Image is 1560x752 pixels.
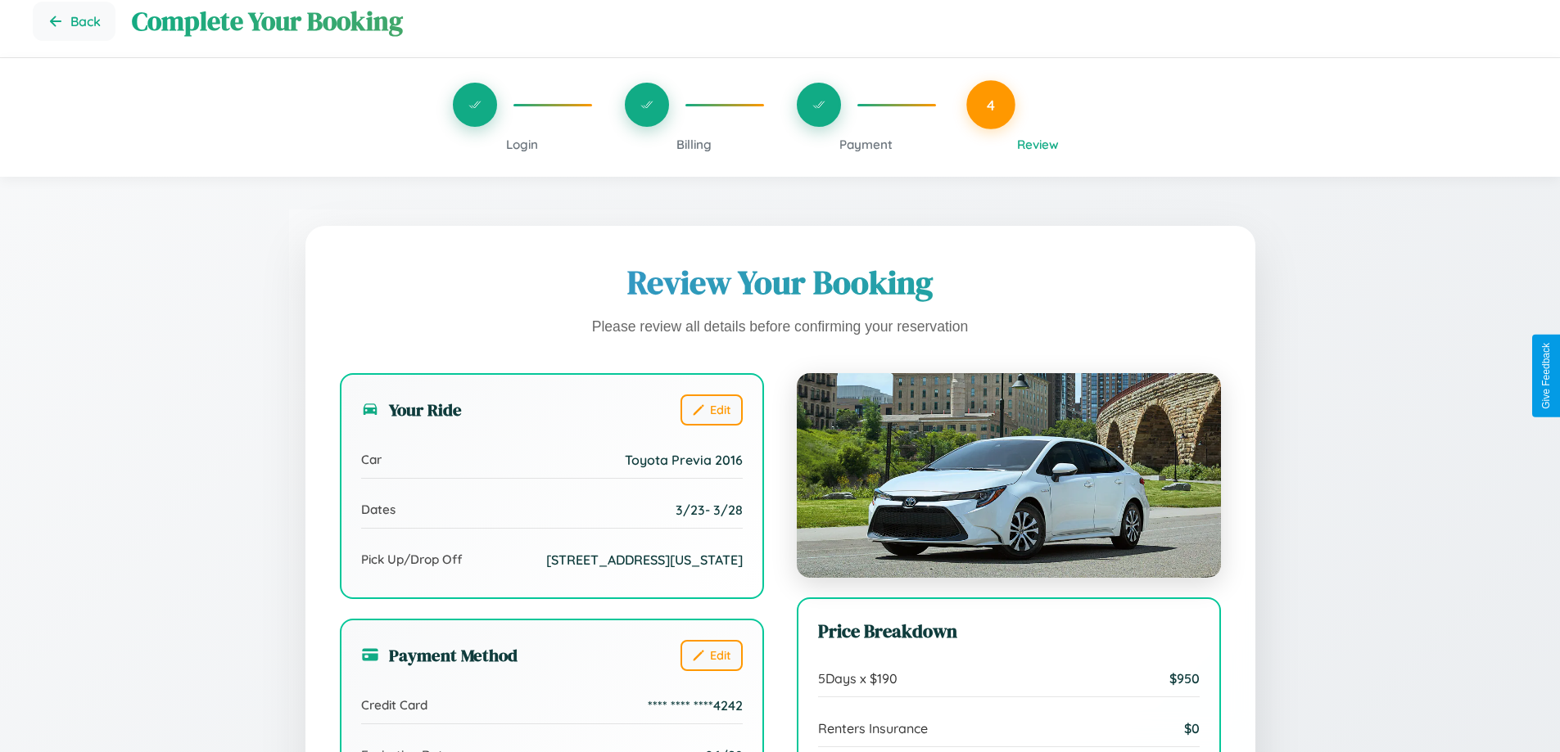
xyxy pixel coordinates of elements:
[1169,670,1200,687] span: $ 950
[361,552,463,567] span: Pick Up/Drop Off
[818,670,898,687] span: 5 Days x $ 190
[361,697,427,713] span: Credit Card
[681,640,743,671] button: Edit
[361,398,462,421] h3: Your Ride
[676,137,712,152] span: Billing
[818,720,928,736] span: Renters Insurance
[546,552,743,568] span: [STREET_ADDRESS][US_STATE]
[506,137,538,152] span: Login
[818,619,1200,644] h3: Price Breakdown
[676,502,743,518] span: 3 / 23 - 3 / 28
[1184,720,1200,736] span: $ 0
[1540,343,1552,409] div: Give Feedback
[797,373,1221,578] img: Toyota Previa
[340,260,1221,304] h1: Review Your Booking
[132,3,1527,39] h1: Complete Your Booking
[839,137,893,152] span: Payment
[340,314,1221,340] p: Please review all details before confirming your reservation
[361,502,396,517] span: Dates
[361,452,382,467] span: Car
[1017,137,1059,152] span: Review
[625,452,743,468] span: Toyota Previa 2016
[361,643,518,667] h3: Payment Method
[681,394,743,426] button: Edit
[33,2,115,41] button: Go back
[987,96,995,114] span: 4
